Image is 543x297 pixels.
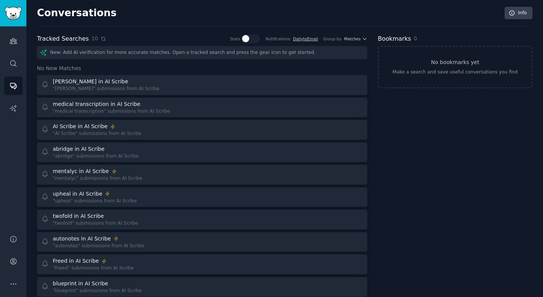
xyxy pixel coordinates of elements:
span: Matches [344,36,361,41]
span: 0 [414,35,417,41]
a: DailytoEmail [293,37,318,41]
span: 10 [91,35,98,43]
div: mentalyc in AI Scribe [53,167,109,175]
div: upheal in AI Scribe [53,190,102,198]
h2: Tracked Searches [37,34,89,44]
div: medical transcription in AI Scribe [53,100,140,108]
a: No bookmarks yetMake a search and save useful conversations you find [378,46,532,88]
div: Group by [323,36,341,41]
div: [PERSON_NAME] in AI Scribe [53,78,128,86]
a: Freed in AI Scribe"Freed" submissions from AI Scribe [37,254,367,274]
div: "Freed" submissions from AI Scribe [53,265,133,272]
div: "twofold" submissions from AI Scribe [53,220,138,227]
a: Info [505,7,532,20]
h2: Conversations [37,7,117,19]
a: mentalyc in AI Scribe"mentalyc" submissions from AI Scribe [37,165,367,185]
div: "abridge" submissions from AI Scribe [53,153,139,160]
a: upheal in AI Scribe"upheal" submissions from AI Scribe [37,187,367,207]
a: twofold in AI Scribe"twofold" submissions from AI Scribe [37,210,367,230]
a: medical transcription in AI Scribe"medical transcription" submissions from AI Scribe [37,98,367,118]
div: Notifications [265,36,290,41]
div: autonotes in AI Scribe [53,235,111,243]
button: Matches [344,36,367,41]
a: abridge in AI Scribe"abridge" submissions from AI Scribe [37,142,367,162]
img: GummySearch logo [5,7,22,20]
div: twofold in AI Scribe [53,212,104,220]
div: "medical transcription" submissions from AI Scribe [53,108,170,115]
div: "autonotes" submissions from AI Scribe [53,243,144,250]
div: New: Add AI verification for more accurate matches. Open a tracked search and press the gear icon... [37,46,367,59]
h2: Bookmarks [378,34,411,44]
a: AI Scribe in AI Scribe"AI Scribe" submissions from AI Scribe [37,120,367,140]
div: "[PERSON_NAME]" submissions from AI Scribe [53,86,159,92]
div: blueprint in AI Scribe [53,280,108,288]
span: No New Matches [37,64,81,72]
a: [PERSON_NAME] in AI Scribe"[PERSON_NAME]" submissions from AI Scribe [37,75,367,95]
h3: No bookmarks yet [431,58,479,66]
div: "upheal" submissions from AI Scribe [53,198,137,205]
div: "AI Scribe" submissions from AI Scribe [53,130,141,137]
div: "blueprint" submissions from AI Scribe [53,288,142,294]
div: AI Scribe in AI Scribe [53,122,107,130]
div: "mentalyc" submissions from AI Scribe [53,175,143,182]
div: abridge in AI Scribe [53,145,104,153]
div: Make a search and save useful conversations you find [393,69,518,76]
a: blueprint in AI Scribe"blueprint" submissions from AI Scribe [37,277,367,297]
div: Stats [230,36,240,41]
a: autonotes in AI Scribe"autonotes" submissions from AI Scribe [37,232,367,252]
div: Freed in AI Scribe [53,257,99,265]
